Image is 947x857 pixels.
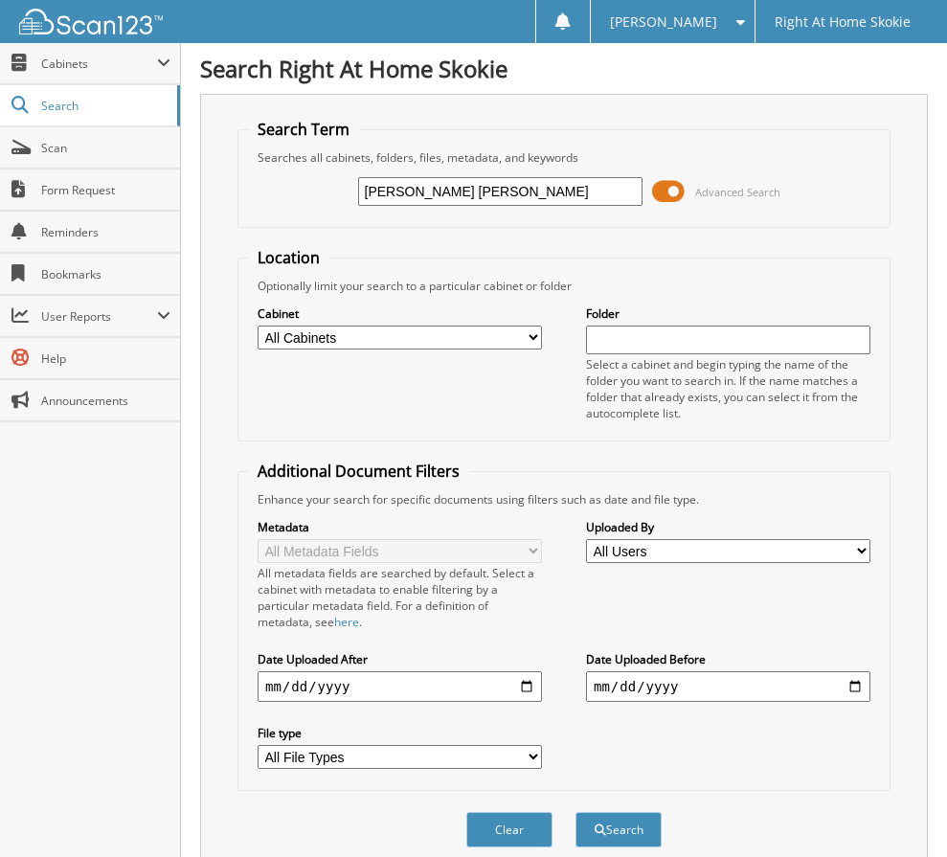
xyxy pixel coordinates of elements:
[586,519,870,535] label: Uploaded By
[248,278,880,294] div: Optionally limit your search to a particular cabinet or folder
[41,393,170,409] span: Announcements
[248,461,469,482] legend: Additional Document Filters
[41,266,170,282] span: Bookmarks
[19,9,163,34] img: scan123-logo-white.svg
[258,725,542,741] label: File type
[41,350,170,367] span: Help
[586,651,870,667] label: Date Uploaded Before
[248,119,359,140] legend: Search Term
[41,224,170,240] span: Reminders
[258,519,542,535] label: Metadata
[775,16,911,28] span: Right At Home Skokie
[258,651,542,667] label: Date Uploaded After
[586,305,870,322] label: Folder
[586,671,870,702] input: end
[575,812,662,847] button: Search
[466,812,552,847] button: Clear
[851,765,947,857] iframe: Chat Widget
[248,491,880,507] div: Enhance your search for specific documents using filters such as date and file type.
[41,98,168,114] span: Search
[586,356,870,421] div: Select a cabinet and begin typing the name of the folder you want to search in. If the name match...
[695,185,780,199] span: Advanced Search
[41,308,157,325] span: User Reports
[248,247,329,268] legend: Location
[258,305,542,322] label: Cabinet
[258,565,542,630] div: All metadata fields are searched by default. Select a cabinet with metadata to enable filtering b...
[258,671,542,702] input: start
[41,182,170,198] span: Form Request
[334,614,359,630] a: here
[41,140,170,156] span: Scan
[248,149,880,166] div: Searches all cabinets, folders, files, metadata, and keywords
[200,53,928,84] h1: Search Right At Home Skokie
[610,16,717,28] span: [PERSON_NAME]
[41,56,157,72] span: Cabinets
